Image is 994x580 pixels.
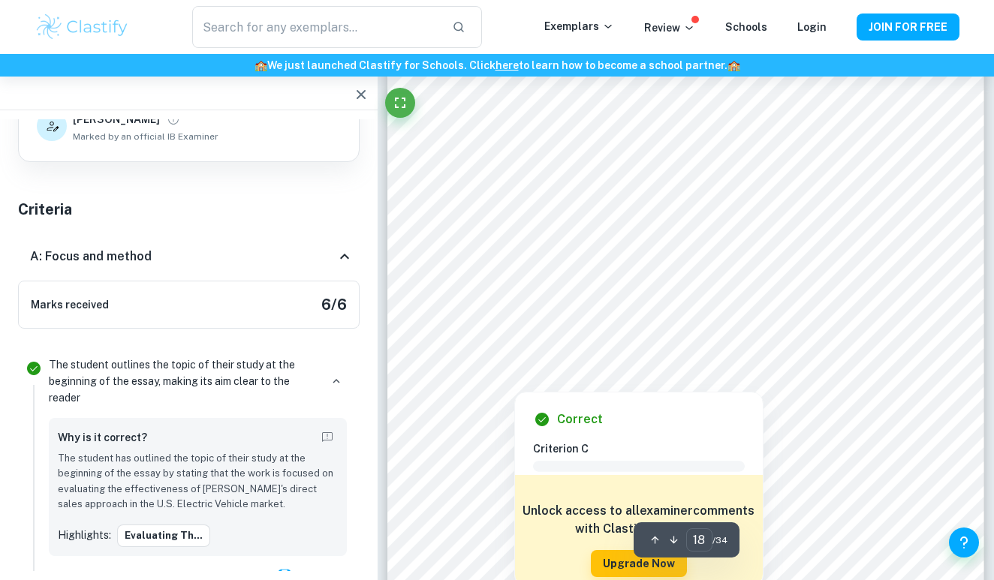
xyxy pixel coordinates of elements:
img: Clastify logo [35,12,130,42]
button: Evaluating th... [117,524,210,547]
a: Login [797,21,827,33]
p: Review [644,20,695,36]
span: / 34 [712,533,727,547]
h6: We just launched Clastify for Schools. Click to learn how to become a school partner. [3,57,991,74]
button: JOIN FOR FREE [857,14,959,41]
p: Exemplars [544,18,614,35]
p: Highlights: [58,527,111,543]
h6: Why is it correct? [58,429,147,446]
p: The student has outlined the topic of their study at the beginning of the essay by stating that t... [58,451,338,512]
span: 🏫 [727,59,740,71]
h6: Correct [557,410,603,428]
h5: 6 / 6 [321,293,347,316]
a: here [495,59,519,71]
a: Schools [725,21,767,33]
div: A: Focus and method [18,233,360,281]
h6: Marks received [31,296,109,313]
span: Marked by an official IB Examiner [73,130,218,143]
span: 🏫 [255,59,267,71]
button: View full profile [163,109,184,130]
h5: Criteria [18,198,360,221]
svg: Correct [25,359,43,377]
button: Report mistake/confusion [317,427,338,448]
button: Fullscreen [385,88,415,118]
input: Search for any exemplars... [192,6,440,48]
h6: [PERSON_NAME] [73,111,160,128]
h6: A: Focus and method [30,248,152,266]
p: The student outlines the topic of their study at the beginning of the essay, making its aim clear... [49,356,320,406]
button: Help and Feedback [949,527,979,557]
button: Upgrade Now [591,550,687,577]
h6: Criterion C [533,440,757,457]
h6: Unlock access to all examiner comments with Clastify Premium [523,502,755,538]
